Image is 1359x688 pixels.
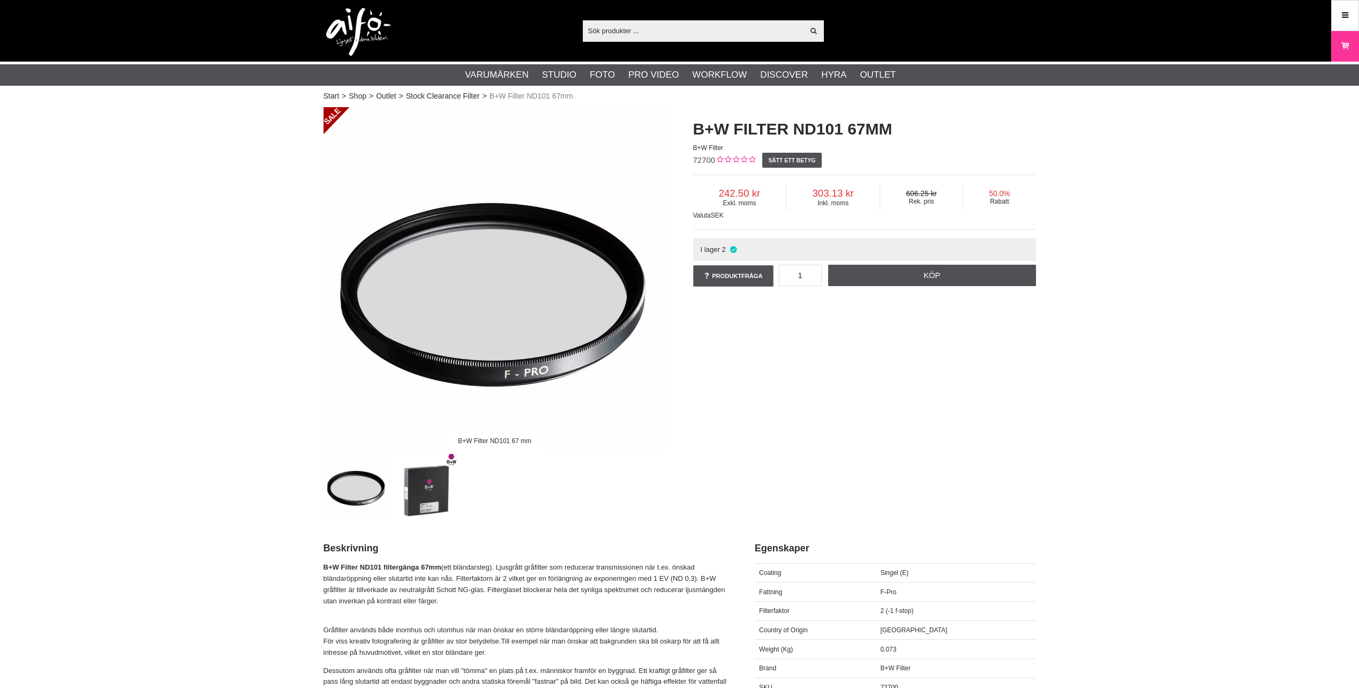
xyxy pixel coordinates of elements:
img: B+W Filter ND101 67 mm [324,107,666,450]
span: Country of Origin [759,626,808,634]
span: F-Pro [880,588,896,596]
a: Outlet [860,68,896,82]
a: Varumärken [465,68,529,82]
span: SEK [711,212,724,219]
span: B+W Filter [693,144,723,152]
span: 242.50 [693,188,786,199]
h2: Egenskaper [755,542,1036,555]
span: Valuta [693,212,711,219]
span: Rek. pris [880,198,963,205]
span: 50.0% [963,190,1035,198]
span: > [399,91,403,102]
span: B+W Filter ND101 67mm [490,91,573,102]
a: Pro Video [628,68,679,82]
p: Gråfilter används både inomhus och utomhus när man önskar en större bländaröppning eller längre s... [324,614,728,658]
div: Kundbetyg: 0 [715,155,755,166]
span: Weight (Kg) [759,646,793,653]
span: Coating [759,569,781,577]
span: Rabatt [963,198,1035,205]
span: 0.073 [880,646,896,653]
span: 72700 [693,155,716,164]
p: (ett bländarsteg). Ljusgrått gråfilter som reducerar transmissionen när t.ex. önskad bländaröppni... [324,562,728,607]
a: Outlet [376,91,396,102]
span: Exkl. moms [693,199,786,207]
a: Köp [828,265,1036,286]
span: [GEOGRAPHIC_DATA] [880,626,947,634]
a: Start [324,91,340,102]
a: Discover [760,68,808,82]
span: > [482,91,486,102]
span: I lager [700,245,720,253]
div: B+W Filter ND101 67 mm [449,431,540,450]
a: Produktfråga [693,265,774,287]
a: Workflow [692,68,747,82]
img: B+W Filter ND101 67 mm [324,453,389,518]
a: Shop [349,91,366,102]
span: > [342,91,346,102]
a: Hyra [821,68,846,82]
a: Studio [542,68,576,82]
i: I lager [729,245,738,253]
span: B+W Filter [880,664,910,672]
h1: B+W Filter ND101 67mm [693,118,1036,140]
a: Stock Clearance Filter [406,91,480,102]
span: Brand [759,664,776,672]
img: B+W Filter Box [393,453,458,518]
input: Sök produkter ... [583,23,804,39]
span: Inkl. moms [786,199,880,207]
h2: Beskrivning [324,542,728,555]
span: 2 (-1 f-stop) [880,607,913,615]
span: 303.13 [786,188,880,199]
span: Singel (E) [880,569,908,577]
span: > [369,91,373,102]
span: 606.25 [880,190,963,198]
a: Foto [590,68,615,82]
a: Sätt ett betyg [762,153,822,168]
strong: B+W Filter ND101 filtergänga 67mm [324,563,441,571]
span: Fattning [759,588,782,596]
img: logo.png [326,8,391,56]
span: 2 [722,245,726,253]
span: Filterfaktor [759,607,790,615]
